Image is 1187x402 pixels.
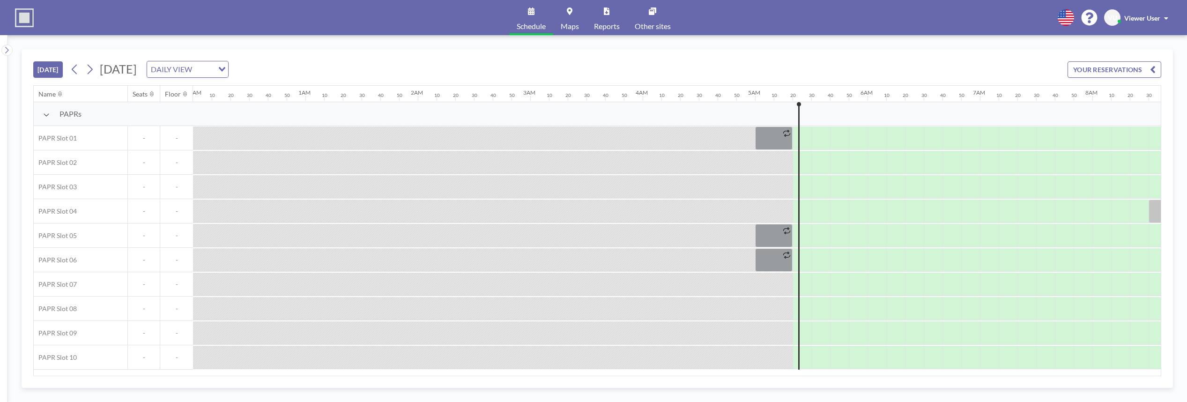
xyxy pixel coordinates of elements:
span: - [128,256,160,264]
div: 30 [472,92,477,98]
div: 50 [1071,92,1077,98]
span: - [128,353,160,362]
span: - [160,305,193,313]
span: - [160,134,193,142]
span: PAPR Slot 09 [34,329,77,337]
span: - [128,134,160,142]
span: PAPR Slot 05 [34,231,77,240]
div: 20 [341,92,346,98]
div: Name [38,90,56,98]
div: 7AM [973,89,985,96]
img: organization-logo [15,8,34,27]
div: 6AM [861,89,873,96]
div: 5AM [748,89,760,96]
div: 40 [828,92,833,98]
div: 12AM [186,89,201,96]
div: 20 [1128,92,1133,98]
span: PAPR Slot 04 [34,207,77,216]
div: 20 [453,92,459,98]
div: 10 [434,92,440,98]
span: PAPR Slot 01 [34,134,77,142]
span: PAPR Slot 08 [34,305,77,313]
div: 30 [359,92,365,98]
span: VU [1108,14,1117,22]
span: - [160,353,193,362]
div: 10 [322,92,327,98]
span: PAPR Slot 03 [34,183,77,191]
span: - [128,207,160,216]
input: Search for option [195,63,213,75]
div: 2AM [411,89,423,96]
div: 10 [884,92,890,98]
div: 8AM [1085,89,1098,96]
div: 40 [715,92,721,98]
div: 30 [584,92,590,98]
div: 4AM [636,89,648,96]
div: 50 [734,92,740,98]
span: PAPR Slot 07 [34,280,77,289]
div: Seats [133,90,148,98]
div: 40 [603,92,608,98]
div: 20 [1015,92,1021,98]
div: 3AM [523,89,535,96]
div: 50 [622,92,627,98]
span: - [128,231,160,240]
div: 50 [509,92,515,98]
span: - [160,256,193,264]
div: 10 [996,92,1002,98]
span: PAPR Slot 10 [34,353,77,362]
span: - [160,183,193,191]
div: Floor [165,90,181,98]
div: 1AM [298,89,311,96]
button: [DATE] [33,61,63,78]
span: - [160,329,193,337]
span: - [160,207,193,216]
span: - [128,329,160,337]
div: Search for option [147,61,228,77]
div: 30 [247,92,252,98]
span: Other sites [635,22,671,30]
div: 40 [490,92,496,98]
div: 20 [565,92,571,98]
span: - [160,158,193,167]
div: 10 [209,92,215,98]
div: 20 [790,92,796,98]
span: PAPRs [59,109,82,119]
div: 40 [940,92,946,98]
div: 50 [846,92,852,98]
div: 20 [678,92,683,98]
div: 50 [959,92,964,98]
span: - [128,280,160,289]
span: Schedule [517,22,546,30]
span: PAPR Slot 02 [34,158,77,167]
div: 30 [809,92,815,98]
div: 30 [1146,92,1152,98]
span: PAPR Slot 06 [34,256,77,264]
span: Viewer User [1124,14,1160,22]
span: - [128,158,160,167]
span: [DATE] [100,62,137,76]
div: 20 [903,92,908,98]
div: 30 [1034,92,1039,98]
span: Maps [561,22,579,30]
span: - [128,305,160,313]
div: 50 [284,92,290,98]
div: 10 [547,92,552,98]
span: - [128,183,160,191]
div: 40 [266,92,271,98]
span: - [160,231,193,240]
div: 10 [659,92,665,98]
span: - [160,280,193,289]
div: 30 [697,92,702,98]
span: Reports [594,22,620,30]
div: 20 [228,92,234,98]
div: 30 [921,92,927,98]
div: 40 [1053,92,1058,98]
div: 10 [1109,92,1114,98]
div: 10 [772,92,777,98]
div: 50 [397,92,402,98]
span: DAILY VIEW [149,63,194,75]
div: 40 [378,92,384,98]
button: YOUR RESERVATIONS [1068,61,1161,78]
